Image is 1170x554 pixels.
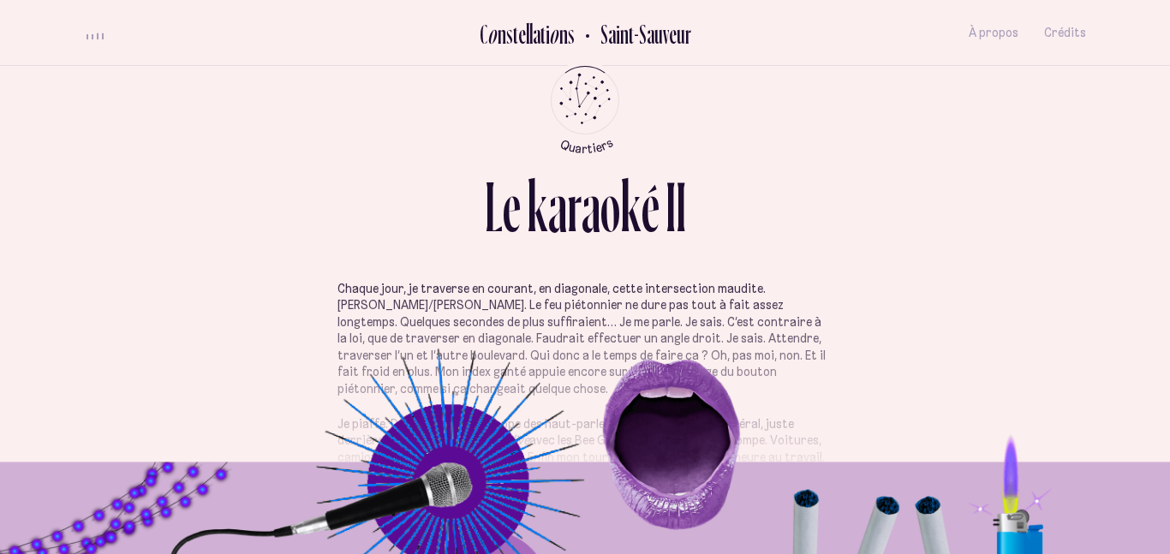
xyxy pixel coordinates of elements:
div: l [529,20,533,48]
em: Stayin’ Alive [465,432,529,448]
div: l [526,20,529,48]
div: e [503,171,521,242]
div: i [546,20,550,48]
div: a [533,20,540,48]
div: I [666,171,676,242]
span: À propos [969,26,1018,40]
div: s [568,20,575,48]
div: n [498,20,506,48]
div: a [582,171,600,242]
div: k [527,171,548,242]
div: t [513,20,518,48]
button: volume audio [84,24,106,42]
div: e [518,20,526,48]
h2: Saint-Sauveur [588,20,691,48]
div: C [480,20,487,48]
div: r [567,171,582,242]
div: o [600,171,620,242]
div: a [548,171,567,242]
button: Crédits [1044,13,1086,53]
button: Retour au menu principal [535,66,636,154]
div: L [485,171,503,242]
div: k [620,171,642,242]
button: À propos [969,13,1018,53]
span: Crédits [1044,26,1086,40]
div: é [642,171,660,242]
div: n [559,20,568,48]
div: t [540,20,546,48]
tspan: Quartiers [558,134,615,156]
div: I [676,171,686,242]
div: o [549,20,559,48]
p: Chaque jour, je traverse en courant, en diagonale, cette intersection maudite. [PERSON_NAME]/[PER... [337,281,833,398]
button: Retour au Quartier [575,19,691,47]
div: s [506,20,513,48]
div: o [487,20,498,48]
